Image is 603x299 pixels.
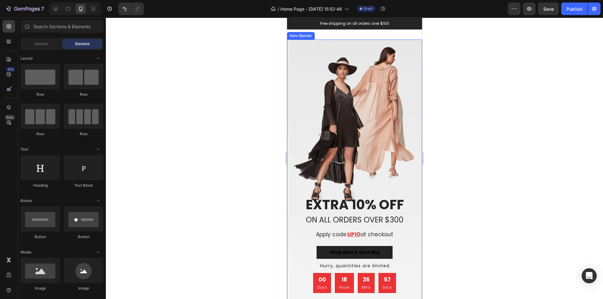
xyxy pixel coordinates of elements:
[20,56,33,61] span: Layout
[118,3,144,15] div: Undo/Redo
[93,144,103,154] span: Toggle open
[20,147,28,152] span: Text
[93,196,103,206] span: Toggle open
[3,3,47,15] button: 7
[561,3,588,15] button: Publish
[93,53,103,63] span: Toggle open
[64,234,103,240] div: Button
[75,41,90,47] span: Element
[20,286,60,291] div: Image
[64,286,103,291] div: Image
[20,92,60,97] div: Row
[64,183,103,188] div: Text Block
[20,131,60,137] div: Row
[278,6,279,12] span: /
[280,6,342,12] span: Home Page - [DATE] 15:52:46
[363,6,373,12] span: Draft
[41,5,44,13] p: 7
[538,3,559,15] button: Save
[5,115,15,120] div: Beta
[93,247,103,257] span: Toggle open
[35,41,48,47] span: Section
[20,249,31,255] span: Media
[20,234,60,240] div: Button
[20,20,103,33] input: Search Sections & Elements
[567,6,582,12] div: Publish
[64,131,103,137] div: Row
[287,18,422,299] iframe: Design area
[20,198,32,204] span: Button
[20,183,60,188] div: Heading
[6,67,15,72] div: 450
[64,92,103,97] div: Row
[543,6,554,12] span: Save
[582,268,597,283] div: Open Intercom Messenger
